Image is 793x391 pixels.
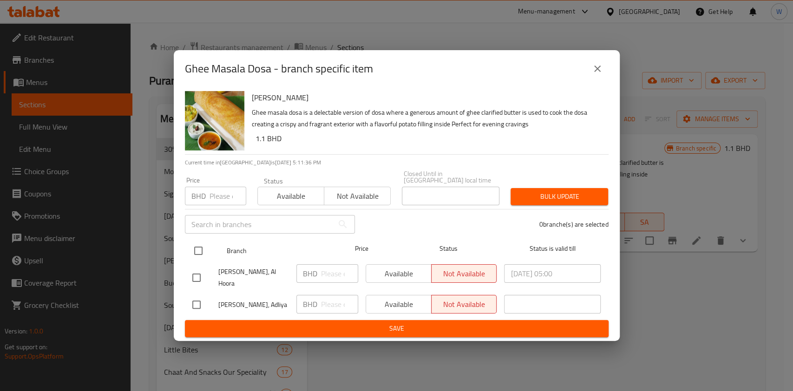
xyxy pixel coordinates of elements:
button: close [586,58,609,80]
button: Bulk update [511,188,608,205]
button: Not available [324,187,391,205]
span: Status [400,243,497,254]
span: Status is valid till [504,243,601,254]
h6: [PERSON_NAME] [252,91,601,104]
button: Save [185,320,609,337]
p: 0 branche(s) are selected [539,220,609,229]
p: Current time in [GEOGRAPHIC_DATA] is [DATE] 5:11:36 PM [185,158,609,167]
span: [PERSON_NAME], Adliya [218,299,289,311]
span: Available [262,189,321,203]
input: Search in branches [185,215,334,234]
img: Ghee Masala Dosa [185,91,244,150]
h2: Ghee Masala Dosa - branch specific item [185,61,373,76]
input: Please enter price [321,264,358,283]
h6: 1.1 BHD [256,132,601,145]
span: Branch [227,245,323,257]
p: BHD [303,299,317,310]
button: Available [257,187,324,205]
p: BHD [303,268,317,279]
span: Price [331,243,393,254]
span: Save [192,323,601,334]
p: BHD [191,190,206,202]
span: Not available [328,189,387,203]
input: Please enter price [210,187,246,205]
input: Please enter price [321,295,358,313]
span: Bulk update [518,191,601,202]
p: Ghee masala dosa is a delectable version of dosa where a generous amount of ghee clarified butter... [252,107,601,130]
span: [PERSON_NAME], Al Hoora [218,266,289,289]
